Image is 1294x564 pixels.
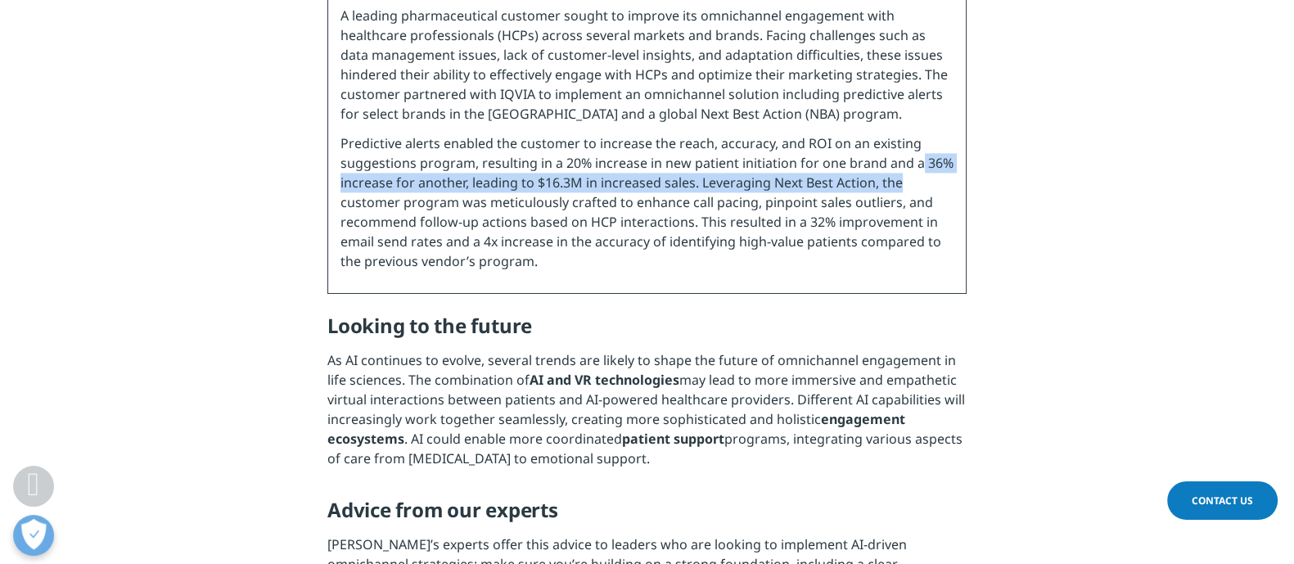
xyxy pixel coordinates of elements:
span: Predictive alerts enabled the customer to increase the reach, accuracy, and ROI on an existing su... [340,134,954,270]
a: Contact Us [1167,481,1278,520]
span: Contact Us [1192,494,1253,508]
strong: engagement ecosystems [327,410,905,448]
span: As AI continues to evolve, several trends are likely to shape the future of omnichannel engagemen... [327,351,965,467]
span: A leading pharmaceutical customer sought to improve its omnichannel engagement with healthcare pr... [340,7,948,123]
strong: AI and VR technologies [530,371,679,389]
strong: Advice from our experts [327,496,557,523]
strong: patient support [622,430,724,448]
strong: Looking to the future [327,312,532,339]
button: Open Preferences [13,515,54,556]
